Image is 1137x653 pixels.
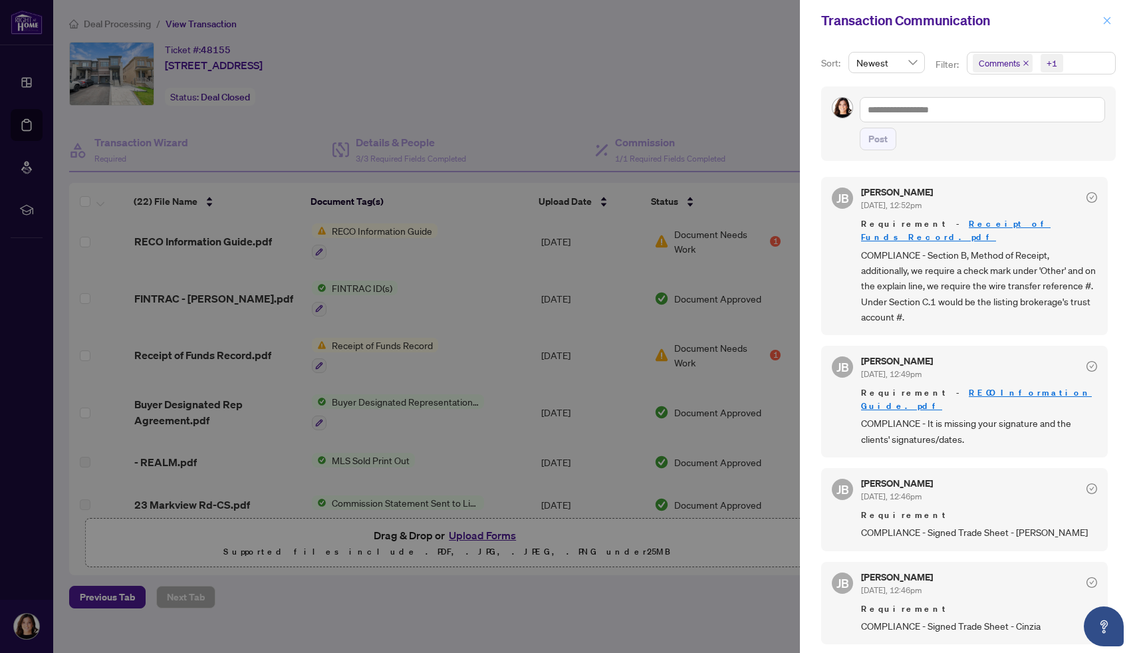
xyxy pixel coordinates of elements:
[821,11,1098,31] div: Transaction Communication
[861,491,922,501] span: [DATE], 12:46pm
[861,602,1097,616] span: Requirement
[861,618,1097,634] span: COMPLIANCE - Signed Trade Sheet - Cinzia
[936,57,961,72] p: Filter:
[1086,577,1097,588] span: check-circle
[861,573,933,582] h5: [PERSON_NAME]
[979,57,1020,70] span: Comments
[861,356,933,366] h5: [PERSON_NAME]
[1086,483,1097,494] span: check-circle
[861,509,1097,522] span: Requirement
[860,128,896,150] button: Post
[832,98,852,118] img: Profile Icon
[861,525,1097,540] span: COMPLIANCE - Signed Trade Sheet - [PERSON_NAME]
[861,386,1097,413] span: Requirement -
[861,585,922,595] span: [DATE], 12:46pm
[836,480,849,499] span: JB
[861,479,933,488] h5: [PERSON_NAME]
[1086,192,1097,203] span: check-circle
[973,54,1033,72] span: Comments
[1102,16,1112,25] span: close
[836,189,849,207] span: JB
[861,188,933,197] h5: [PERSON_NAME]
[1023,60,1029,66] span: close
[861,217,1097,244] span: Requirement -
[836,574,849,592] span: JB
[861,247,1097,325] span: COMPLIANCE - Section B, Method of Receipt, additionally, we require a check mark under 'Other' an...
[861,200,922,210] span: [DATE], 12:52pm
[821,56,843,70] p: Sort:
[861,369,922,379] span: [DATE], 12:49pm
[1086,361,1097,372] span: check-circle
[1047,57,1057,70] div: +1
[861,416,1097,447] span: COMPLIANCE - It is missing your signature and the clients' signatures/dates.
[1084,606,1124,646] button: Open asap
[856,53,917,72] span: Newest
[861,387,1092,412] a: RECO Information Guide.pdf
[836,358,849,376] span: JB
